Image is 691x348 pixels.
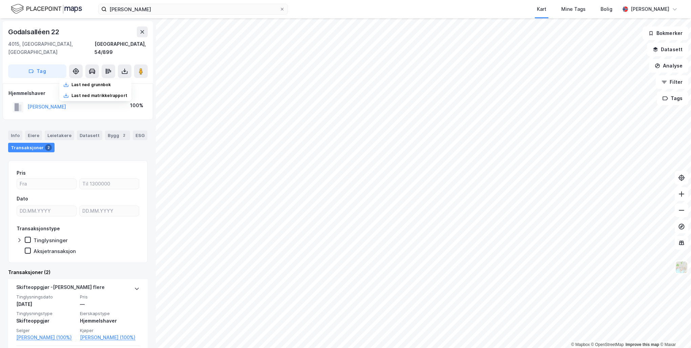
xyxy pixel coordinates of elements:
[8,131,22,140] div: Info
[16,333,76,342] a: [PERSON_NAME] (100%)
[657,315,691,348] iframe: Chat Widget
[133,131,147,140] div: ESG
[591,342,624,347] a: OpenStreetMap
[16,294,76,300] span: Tinglysningsdato
[17,206,76,216] input: DD.MM.YYYY
[71,82,111,88] div: Last ned grunnbok
[675,261,688,274] img: Z
[657,92,688,105] button: Tags
[105,131,130,140] div: Bygg
[8,268,148,276] div: Transaksjoner (2)
[45,144,52,151] div: 2
[121,132,127,139] div: 2
[17,169,26,177] div: Pris
[130,101,143,110] div: 100%
[80,311,140,316] span: Eierskapstype
[16,311,76,316] span: Tinglysningstype
[647,43,688,56] button: Datasett
[561,5,586,13] div: Mine Tags
[8,40,95,56] div: 4015, [GEOGRAPHIC_DATA], [GEOGRAPHIC_DATA]
[11,3,82,15] img: logo.f888ab2527a4732fd821a326f86c7f29.svg
[25,131,42,140] div: Eiere
[571,342,590,347] a: Mapbox
[34,237,68,244] div: Tinglysninger
[8,89,147,97] div: Hjemmelshaver
[77,131,102,140] div: Datasett
[34,248,76,254] div: Aksjetransaksjon
[80,328,140,333] span: Kjøper
[80,317,140,325] div: Hjemmelshaver
[631,5,669,13] div: [PERSON_NAME]
[649,59,688,73] button: Analyse
[601,5,612,13] div: Bolig
[657,315,691,348] div: Kontrollprogram for chat
[80,179,139,189] input: Til 1300000
[17,225,60,233] div: Transaksjonstype
[95,40,148,56] div: [GEOGRAPHIC_DATA], 54/899
[656,75,688,89] button: Filter
[643,26,688,40] button: Bokmerker
[626,342,659,347] a: Improve this map
[107,4,279,14] input: Søk på adresse, matrikkel, gårdeiere, leietakere eller personer
[16,328,76,333] span: Selger
[80,300,140,308] div: —
[71,93,127,98] div: Last ned matrikkelrapport
[537,5,546,13] div: Kart
[8,143,55,152] div: Transaksjoner
[17,179,76,189] input: Fra
[16,283,105,294] div: Skifteoppgjør - [PERSON_NAME] flere
[80,333,140,342] a: [PERSON_NAME] (100%)
[45,131,74,140] div: Leietakere
[16,317,76,325] div: Skifteoppgjør
[80,294,140,300] span: Pris
[80,206,139,216] input: DD.MM.YYYY
[8,64,66,78] button: Tag
[16,300,76,308] div: [DATE]
[17,195,28,203] div: Dato
[8,26,61,37] div: Godalsalléen 22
